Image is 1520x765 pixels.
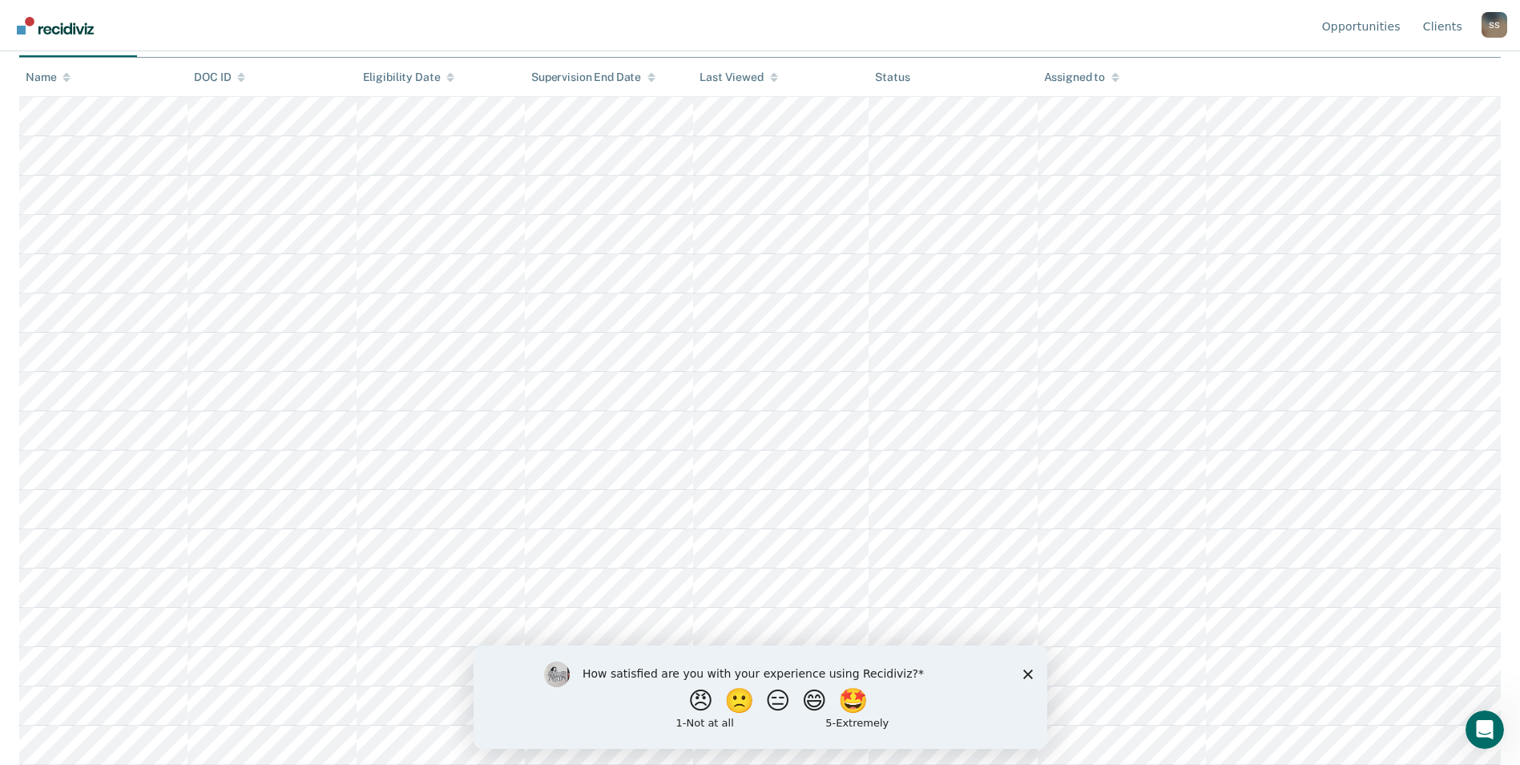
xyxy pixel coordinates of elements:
[1044,71,1119,84] div: Assigned to
[17,17,94,34] img: Recidiviz
[700,71,777,84] div: Last Viewed
[875,71,909,84] div: Status
[1466,710,1504,749] iframe: Intercom live chat
[1482,12,1507,38] div: S S
[194,71,245,84] div: DOC ID
[531,71,655,84] div: Supervision End Date
[26,71,71,84] div: Name
[1482,12,1507,38] button: Profile dropdown button
[363,71,455,84] div: Eligibility Date
[474,646,1047,749] iframe: Survey by Kim from Recidiviz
